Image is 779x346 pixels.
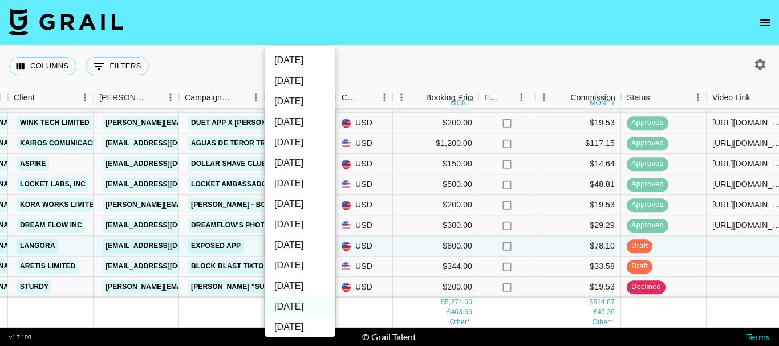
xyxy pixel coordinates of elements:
li: [DATE] [265,194,335,214]
li: [DATE] [265,255,335,276]
li: [DATE] [265,132,335,153]
li: [DATE] [265,235,335,255]
li: [DATE] [265,153,335,173]
li: [DATE] [265,50,335,71]
li: [DATE] [265,91,335,112]
li: [DATE] [265,71,335,91]
li: [DATE] [265,317,335,337]
li: [DATE] [265,112,335,132]
li: [DATE] [265,214,335,235]
li: [DATE] [265,296,335,317]
li: [DATE] [265,173,335,194]
li: [DATE] [265,276,335,296]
